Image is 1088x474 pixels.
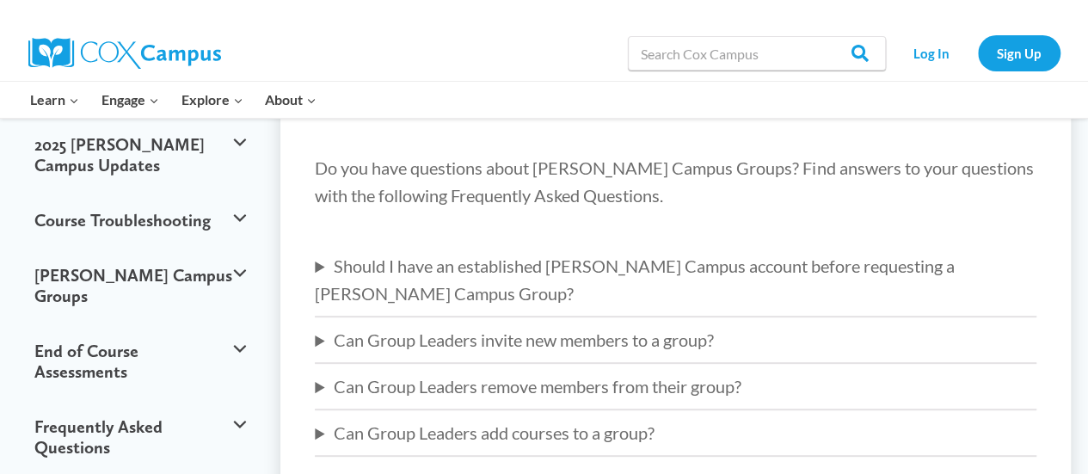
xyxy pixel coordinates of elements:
[26,193,255,248] button: Course Troubleshooting
[254,82,328,118] button: Child menu of About
[20,82,91,118] button: Child menu of Learn
[978,35,1060,71] a: Sign Up
[315,252,1036,307] summary: Should I have an established [PERSON_NAME] Campus account before requesting a [PERSON_NAME] Campu...
[315,372,1036,400] summary: Can Group Leaders remove members from their group?
[26,248,255,323] button: [PERSON_NAME] Campus Groups
[315,154,1036,209] p: Do you have questions about [PERSON_NAME] Campus Groups? Find answers to your questions with the ...
[28,38,221,69] img: Cox Campus
[315,419,1036,446] summary: Can Group Leaders add courses to a group?
[20,82,328,118] nav: Primary Navigation
[894,35,969,71] a: Log In
[90,82,170,118] button: Child menu of Engage
[628,36,886,71] input: Search Cox Campus
[315,73,961,119] span: [PERSON_NAME] Campus Group FAQs
[315,326,1036,354] summary: Can Group Leaders invite new members to a group?
[894,35,1060,71] nav: Secondary Navigation
[26,117,255,193] button: 2025 [PERSON_NAME] Campus Updates
[26,323,255,399] button: End of Course Assessments
[170,82,255,118] button: Child menu of Explore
